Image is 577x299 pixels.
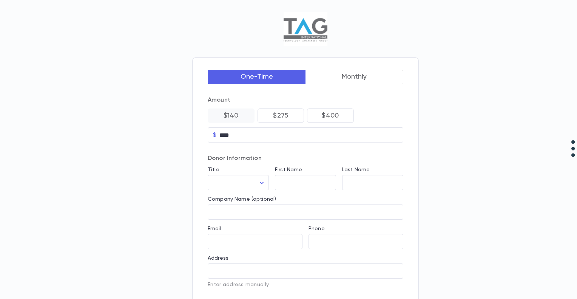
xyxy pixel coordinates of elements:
label: Address [208,255,228,261]
label: Email [208,226,221,232]
button: Monthly [305,70,404,84]
button: One-Time [208,70,306,84]
button: $140 [208,108,255,123]
p: Enter address manually [208,282,403,288]
label: Company Name (optional) [208,196,276,202]
p: Donor Information [208,155,403,162]
p: $ [213,131,216,139]
label: Title [208,167,219,173]
p: $140 [224,112,239,119]
p: $275 [273,112,288,119]
label: Last Name [342,167,370,173]
p: $400 [322,112,339,119]
label: Phone [309,226,325,232]
button: $275 [258,108,304,123]
p: Amount [208,96,403,104]
div: ​ [208,175,269,190]
img: Logo [284,12,327,46]
label: First Name [275,167,302,173]
button: $400 [307,108,354,123]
